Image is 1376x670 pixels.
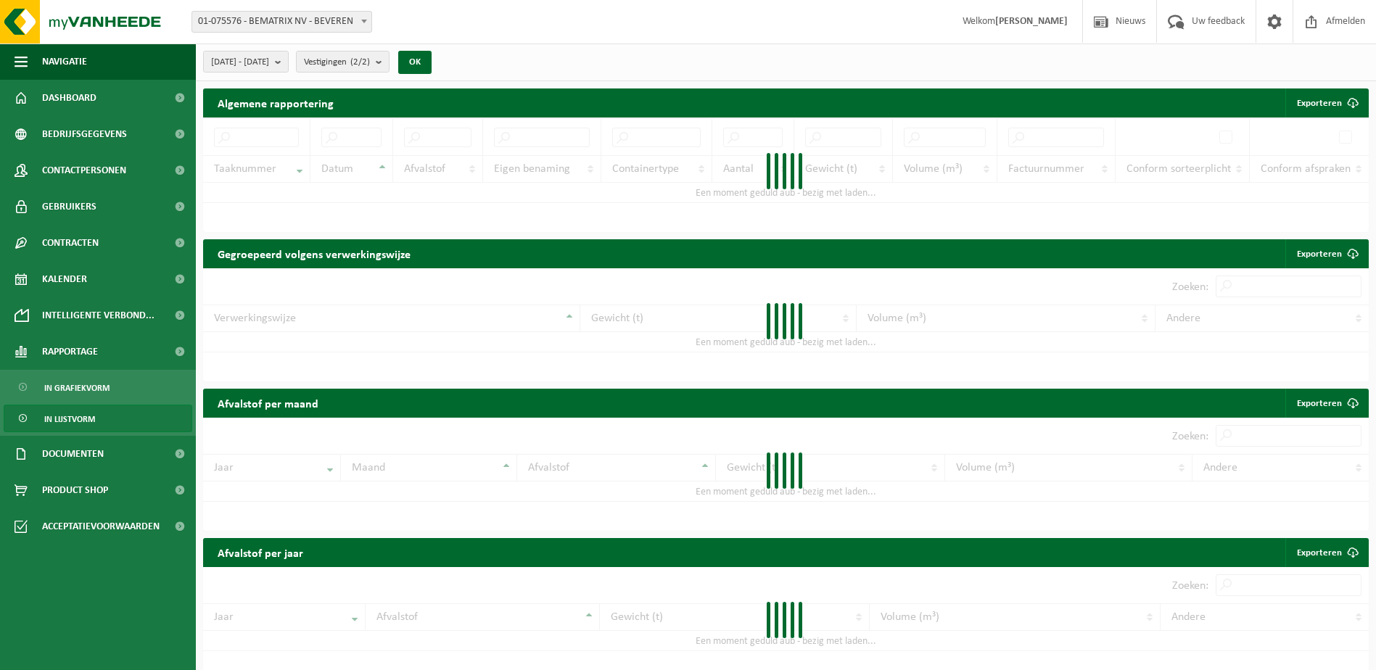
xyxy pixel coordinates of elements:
[211,51,269,73] span: [DATE] - [DATE]
[42,508,160,545] span: Acceptatievoorwaarden
[42,225,99,261] span: Contracten
[44,405,95,433] span: In lijstvorm
[304,51,370,73] span: Vestigingen
[398,51,432,74] button: OK
[203,51,289,73] button: [DATE] - [DATE]
[191,11,372,33] span: 01-075576 - BEMATRIX NV - BEVEREN
[1285,389,1367,418] a: Exporteren
[42,261,87,297] span: Kalender
[42,297,155,334] span: Intelligente verbond...
[42,334,98,370] span: Rapportage
[42,472,108,508] span: Product Shop
[203,239,425,268] h2: Gegroepeerd volgens verwerkingswijze
[42,44,87,80] span: Navigatie
[350,57,370,67] count: (2/2)
[1285,239,1367,268] a: Exporteren
[1285,538,1367,567] a: Exporteren
[42,436,104,472] span: Documenten
[203,389,333,417] h2: Afvalstof per maand
[42,152,126,189] span: Contactpersonen
[192,12,371,32] span: 01-075576 - BEMATRIX NV - BEVEREN
[203,538,318,566] h2: Afvalstof per jaar
[995,16,1068,27] strong: [PERSON_NAME]
[42,80,96,116] span: Dashboard
[42,116,127,152] span: Bedrijfsgegevens
[296,51,390,73] button: Vestigingen(2/2)
[44,374,110,402] span: In grafiekvorm
[1285,88,1367,117] button: Exporteren
[4,405,192,432] a: In lijstvorm
[42,189,96,225] span: Gebruikers
[4,373,192,401] a: In grafiekvorm
[203,88,348,117] h2: Algemene rapportering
